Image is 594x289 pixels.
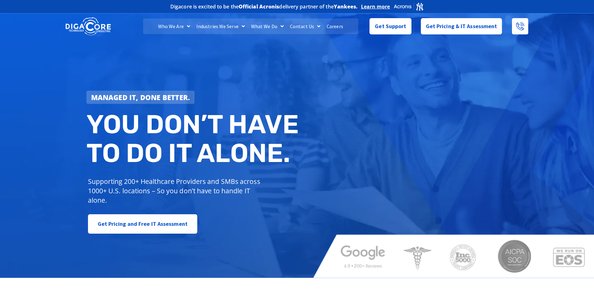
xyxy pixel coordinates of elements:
[91,93,190,102] strong: Managed IT, done better.
[170,4,358,9] h2: Digacore is excited to be the delivery partner of the
[361,3,390,10] a: Learn more
[421,18,502,34] a: Get Pricing & IT Assessment
[248,18,287,34] a: What We Do
[88,177,263,205] p: Supporting 200+ Healthcare Providers and SMBs across 1000+ U.S. locations – So you don’t have to ...
[86,91,195,104] a: Managed IT, done better.
[239,3,279,10] b: Official Acronis
[369,18,411,34] a: Get Support
[88,214,197,234] a: Get Pricing and Free IT Assessment
[287,18,323,34] a: Contact Us
[193,18,248,34] a: Industries We Serve
[65,17,111,36] img: DigaCore Technology Consulting
[98,218,188,230] span: Get Pricing and Free IT Assessment
[323,18,346,34] a: Careers
[334,3,358,10] b: Yankees.
[155,18,193,34] a: Who We Are
[375,20,406,33] span: Get Support
[393,2,424,11] img: Acronis
[426,20,497,33] span: Get Pricing & IT Assessment
[143,18,358,34] nav: Menu
[86,110,302,167] h2: You don’t have to do IT alone.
